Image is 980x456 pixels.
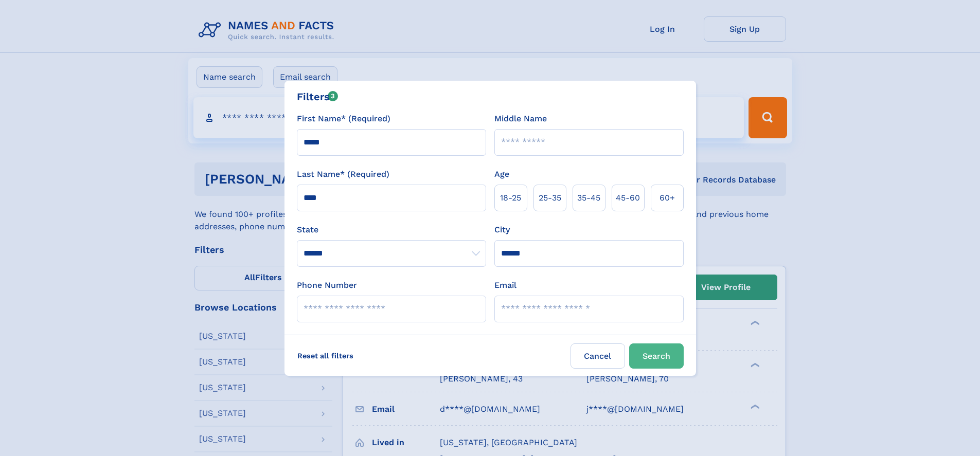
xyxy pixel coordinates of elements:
[297,279,357,291] label: Phone Number
[291,343,360,368] label: Reset all filters
[494,224,510,236] label: City
[297,89,338,104] div: Filters
[500,192,521,204] span: 18‑25
[494,279,516,291] label: Email
[629,343,684,369] button: Search
[571,343,625,369] label: Cancel
[539,192,561,204] span: 25‑35
[297,224,486,236] label: State
[494,168,509,180] label: Age
[660,192,675,204] span: 60+
[577,192,600,204] span: 35‑45
[297,168,389,180] label: Last Name* (Required)
[297,113,390,125] label: First Name* (Required)
[494,113,547,125] label: Middle Name
[616,192,640,204] span: 45‑60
